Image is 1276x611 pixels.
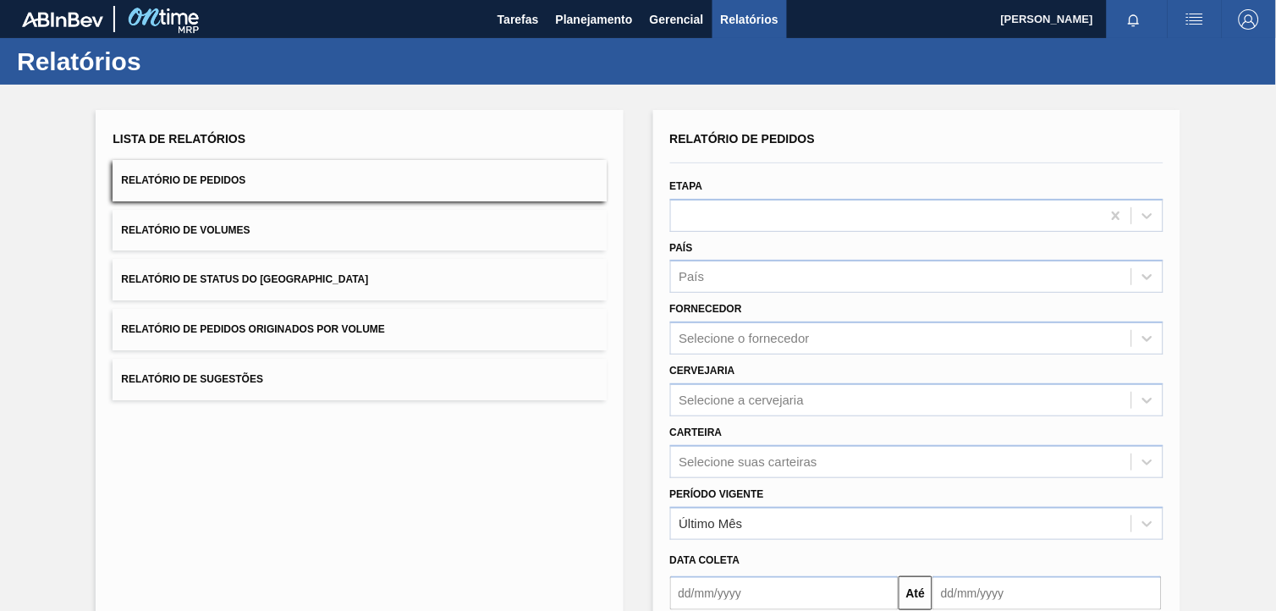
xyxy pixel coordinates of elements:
[721,9,778,30] span: Relatórios
[121,174,245,186] span: Relatório de Pedidos
[670,488,764,500] label: Período Vigente
[113,259,606,300] button: Relatório de Status do [GEOGRAPHIC_DATA]
[113,210,606,251] button: Relatório de Volumes
[670,427,723,438] label: Carteira
[932,576,1162,610] input: dd/mm/yyyy
[679,270,705,284] div: País
[899,576,932,610] button: Até
[650,9,704,30] span: Gerencial
[121,373,263,385] span: Relatório de Sugestões
[670,242,693,254] label: País
[17,52,317,71] h1: Relatórios
[1107,8,1161,31] button: Notificações
[679,393,805,407] div: Selecione a cervejaria
[670,576,899,610] input: dd/mm/yyyy
[679,454,817,469] div: Selecione suas carteiras
[679,332,810,346] div: Selecione o fornecedor
[670,554,740,566] span: Data coleta
[1185,9,1205,30] img: userActions
[679,516,743,531] div: Último Mês
[113,309,606,350] button: Relatório de Pedidos Originados por Volume
[121,273,368,285] span: Relatório de Status do [GEOGRAPHIC_DATA]
[498,9,539,30] span: Tarefas
[670,180,703,192] label: Etapa
[113,359,606,400] button: Relatório de Sugestões
[121,224,250,236] span: Relatório de Volumes
[1239,9,1259,30] img: Logout
[670,303,742,315] label: Fornecedor
[556,9,633,30] span: Planejamento
[670,132,816,146] span: Relatório de Pedidos
[670,365,735,377] label: Cervejaria
[113,132,245,146] span: Lista de Relatórios
[113,160,606,201] button: Relatório de Pedidos
[22,12,103,27] img: TNhmsLtSVTkK8tSr43FrP2fwEKptu5GPRR3wAAAABJRU5ErkJggg==
[121,323,385,335] span: Relatório de Pedidos Originados por Volume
